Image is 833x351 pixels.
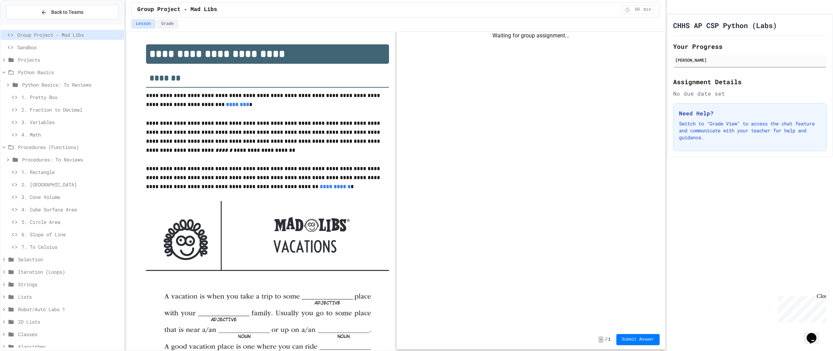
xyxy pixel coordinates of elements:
[18,293,121,300] span: Lists
[616,334,660,345] button: Submit Answer
[21,181,121,188] span: 2. [GEOGRAPHIC_DATA]
[679,120,821,141] p: Switch to "Grade View" to access the chat feature and communicate with your teacher for help and ...
[17,31,121,38] span: Group Project - Mad Libs
[679,109,821,117] h3: Need Help?
[673,20,777,30] h1: CHHS AP CSP Python (Labs)
[18,281,121,288] span: Strings
[21,131,121,138] span: 4. Math
[21,206,121,213] span: 4. Cube Surface Area
[18,69,121,76] span: Python Basics
[22,156,121,163] span: Procedures: To Reviews
[608,337,610,342] span: 1
[804,323,826,344] iframe: chat widget
[598,336,604,343] span: -
[605,337,607,342] span: /
[18,143,121,151] span: Procedures (Functions)
[21,193,121,201] span: 3. Cone Volume
[21,119,121,126] span: 3. Variables
[21,94,121,101] span: 1. Pretty Box
[622,337,654,342] span: Submit Answer
[644,7,651,12] span: min
[18,318,121,325] span: 2D Lists
[673,42,827,51] h2: Your Progress
[22,81,121,88] span: Python Basics: To Reviews
[17,44,121,51] span: Sandbox
[132,19,155,28] button: Lesson
[675,57,825,63] div: [PERSON_NAME]
[21,218,121,226] span: 5. Circle Area
[18,306,121,313] span: Robot/Auto Labs 1
[673,89,827,98] div: No due date set
[21,106,121,113] span: 2. Fraction to Decimal
[157,19,178,28] button: Grade
[632,7,643,12] span: 60
[397,32,666,40] div: Waiting for group assignment...
[137,6,217,14] span: Group Project - Mad Libs
[18,343,121,350] span: Algorithms
[21,168,121,176] span: 1. Rectangle
[51,9,83,16] span: Back to Teams
[18,331,121,338] span: Classes
[21,243,121,251] span: 7. To Celsius
[673,77,827,87] h2: Assignment Details
[18,56,121,63] span: Projects
[776,293,826,323] iframe: chat widget
[3,3,48,44] div: Chat with us now!Close
[18,268,121,275] span: Iteration (Loops)
[18,256,121,263] span: Selection
[6,5,118,20] button: Back to Teams
[21,231,121,238] span: 6. Slope of Line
